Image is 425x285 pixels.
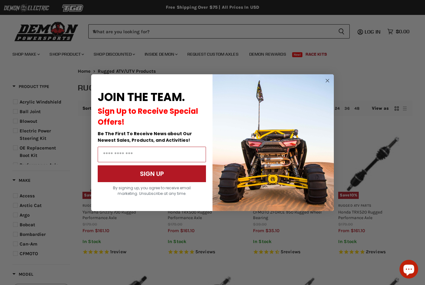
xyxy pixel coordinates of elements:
[98,165,206,182] button: SIGN UP
[113,185,191,196] span: By signing up, you agree to receive email marketing. Unsubscribe at any time.
[324,77,331,85] button: Close dialog
[398,260,420,280] inbox-online-store-chat: Shopify online store chat
[98,147,206,162] input: Email Address
[98,131,192,143] span: Be The First To Receive News about Our Newest Sales, Products, and Activities!
[213,74,334,211] img: a9095488-b6e7-41ba-879d-588abfab540b.jpeg
[98,106,198,127] span: Sign Up to Receive Special Offers!
[98,89,185,105] span: JOIN THE TEAM.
